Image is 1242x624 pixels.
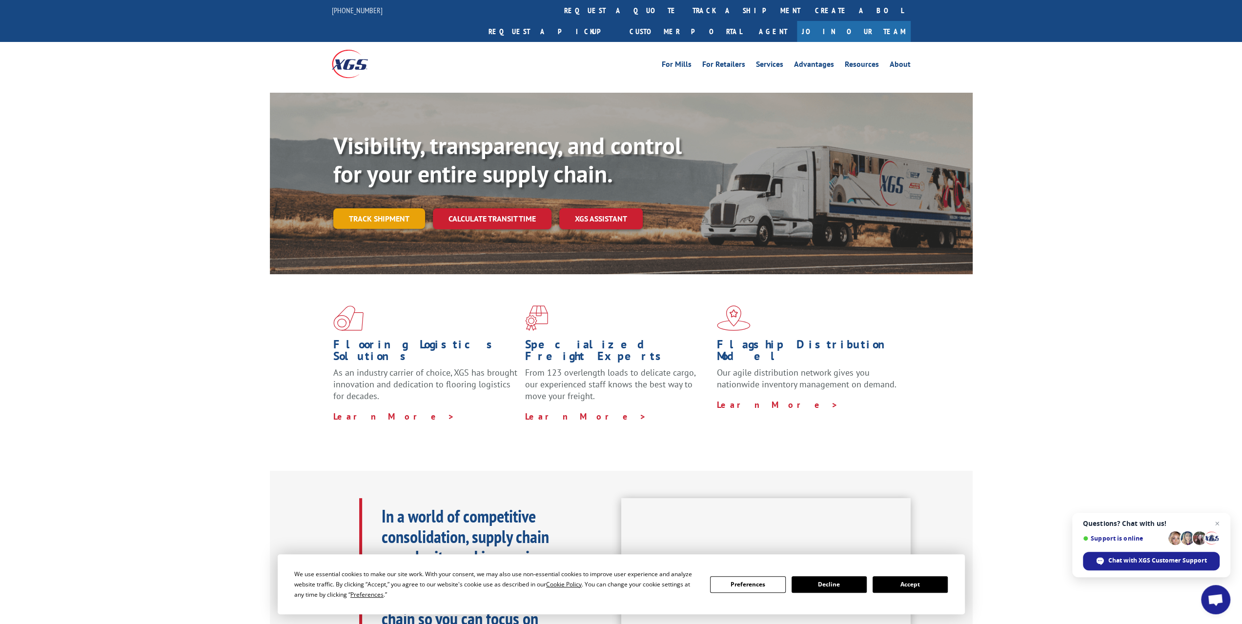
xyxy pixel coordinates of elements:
[333,208,425,229] a: Track shipment
[1201,585,1230,614] a: Open chat
[559,208,643,229] a: XGS ASSISTANT
[622,21,749,42] a: Customer Portal
[1108,556,1207,565] span: Chat with XGS Customer Support
[845,60,879,71] a: Resources
[525,411,647,422] a: Learn More >
[481,21,622,42] a: Request a pickup
[525,305,548,331] img: xgs-icon-focused-on-flooring-red
[525,367,710,410] p: From 123 overlength loads to delicate cargo, our experienced staff knows the best way to move you...
[717,367,896,390] span: Our agile distribution network gives you nationwide inventory management on demand.
[525,339,710,367] h1: Specialized Freight Experts
[546,580,582,588] span: Cookie Policy
[717,305,751,331] img: xgs-icon-flagship-distribution-model-red
[710,576,785,593] button: Preferences
[1083,520,1220,527] span: Questions? Chat with us!
[333,339,518,367] h1: Flooring Logistics Solutions
[1083,552,1220,570] span: Chat with XGS Customer Support
[662,60,692,71] a: For Mills
[797,21,911,42] a: Join Our Team
[792,576,867,593] button: Decline
[350,590,384,599] span: Preferences
[333,305,364,331] img: xgs-icon-total-supply-chain-intelligence-red
[756,60,783,71] a: Services
[749,21,797,42] a: Agent
[332,5,383,15] a: [PHONE_NUMBER]
[294,569,698,600] div: We use essential cookies to make our site work. With your consent, we may also use non-essential ...
[333,411,455,422] a: Learn More >
[333,367,517,402] span: As an industry carrier of choice, XGS has brought innovation and dedication to flooring logistics...
[717,399,838,410] a: Learn More >
[333,130,682,189] b: Visibility, transparency, and control for your entire supply chain.
[794,60,834,71] a: Advantages
[702,60,745,71] a: For Retailers
[873,576,948,593] button: Accept
[1083,535,1165,542] span: Support is online
[278,554,965,614] div: Cookie Consent Prompt
[717,339,901,367] h1: Flagship Distribution Model
[433,208,551,229] a: Calculate transit time
[890,60,911,71] a: About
